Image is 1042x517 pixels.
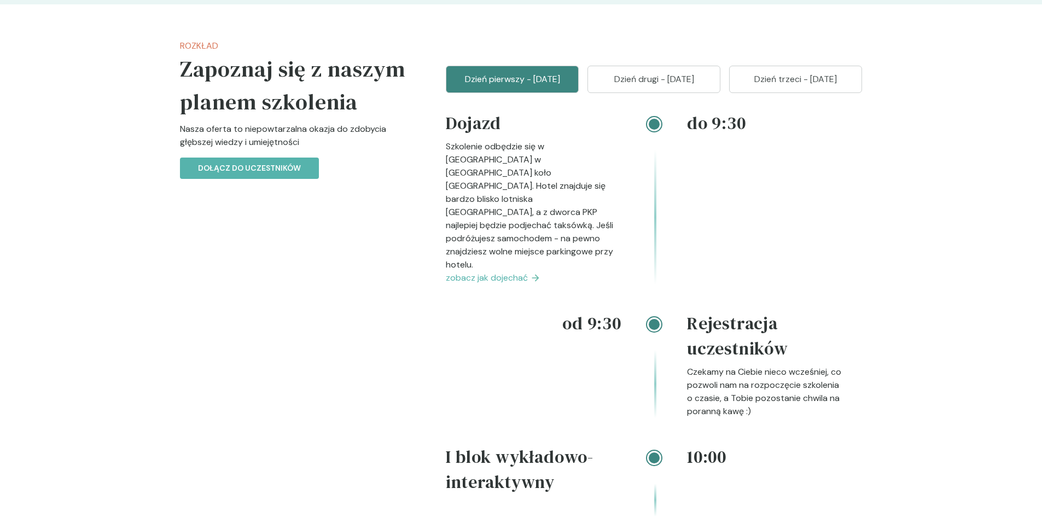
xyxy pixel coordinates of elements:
p: Dzień pierwszy - [DATE] [459,73,565,86]
p: Czekamy na Ciebie nieco wcześniej, co pozwoli nam na rozpoczęcie szkolenia o czasie, a Tobie pozo... [687,365,863,418]
p: Dzień trzeci - [DATE] [743,73,848,86]
p: Szkolenie odbędzie się w [GEOGRAPHIC_DATA] w [GEOGRAPHIC_DATA] koło [GEOGRAPHIC_DATA]. Hotel znaj... [446,140,621,271]
button: Dzień drugi - [DATE] [587,66,720,93]
p: Rozkład [180,39,411,53]
p: Dołącz do uczestników [198,162,301,174]
button: Dzień pierwszy - [DATE] [446,66,579,93]
h5: Zapoznaj się z naszym planem szkolenia [180,53,411,118]
h4: I blok wykładowo-interaktywny [446,444,621,499]
h4: Dojazd [446,111,621,140]
h4: od 9:30 [446,311,621,336]
button: Dołącz do uczestników [180,158,319,179]
h4: 10:00 [687,444,863,469]
a: zobacz jak dojechać [446,271,621,284]
a: Dołącz do uczestników [180,162,319,173]
h4: do 9:30 [687,111,863,136]
p: Nasza oferta to niepowtarzalna okazja do zdobycia głębszej wiedzy i umiejętności [180,123,411,158]
h4: Rejestracja uczestników [687,311,863,365]
p: Dzień drugi - [DATE] [601,73,707,86]
button: Dzień trzeci - [DATE] [729,66,862,93]
span: zobacz jak dojechać [446,271,528,284]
